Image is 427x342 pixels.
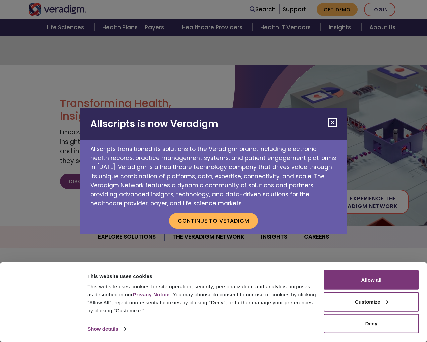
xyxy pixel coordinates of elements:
div: This website uses cookies for site operation, security, personalization, and analytics purposes, ... [87,283,316,315]
h2: Allscripts is now Veradigm [80,108,347,140]
a: Show details [87,324,126,334]
button: Customize [324,292,419,311]
a: Privacy Notice [133,292,169,297]
button: Continue to Veradigm [169,213,258,228]
button: Allow all [324,270,419,290]
button: Close [328,118,337,127]
div: This website uses cookies [87,272,316,280]
button: Deny [324,314,419,333]
p: Allscripts transitioned its solutions to the Veradigm brand, including electronic health records,... [80,140,347,208]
